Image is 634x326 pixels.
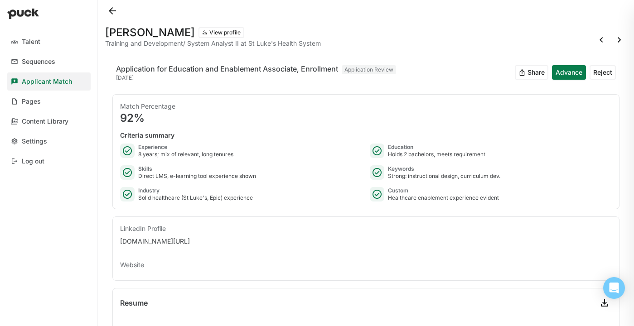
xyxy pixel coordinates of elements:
div: Training and Development/ System Analyst II at St Luke's Health System [105,40,321,47]
a: Applicant Match [7,72,91,91]
div: 92% [120,113,612,124]
a: Settings [7,132,91,150]
div: Match Percentage [120,102,612,111]
div: Skills [138,165,256,173]
div: Sequences [22,58,55,66]
div: Direct LMS, e-learning tool experience shown [138,173,256,180]
div: Education [388,144,485,151]
a: Talent [7,33,91,51]
div: Content Library [22,118,68,125]
a: Sequences [7,53,91,71]
div: Website [120,260,612,269]
button: View profile [198,27,244,38]
div: Custom [388,187,499,194]
div: Strong: instructional design, curriculum dev. [388,173,500,180]
div: Criteria summary [120,131,612,140]
a: Pages [7,92,91,110]
div: [DATE] [116,74,396,81]
div: Application Review [342,65,396,74]
div: Holds 2 bachelors, meets requirement [388,151,485,158]
div: Application for Education and Enablement Associate, Enrollment [116,63,338,74]
div: 8 years; mix of relevant, long tenures [138,151,233,158]
div: Log out [22,158,44,165]
div: Settings [22,138,47,145]
div: Keywords [388,165,500,173]
div: Resume [120,299,148,307]
div: LinkedIn Profile [120,224,612,233]
div: Applicant Match [22,78,72,86]
button: Share [515,65,548,80]
div: Solid healthcare (St Luke's, Epic) experience [138,194,253,201]
div: Healthcare enablement experience evident [388,194,499,201]
div: Talent [22,38,40,46]
button: Advance [552,65,586,80]
div: Industry [138,187,253,194]
button: Reject [590,65,616,80]
h1: [PERSON_NAME] [105,27,195,38]
a: Content Library [7,112,91,130]
div: Pages [22,98,41,105]
div: Open Intercom Messenger [603,277,625,299]
div: Experience [138,144,233,151]
div: [DOMAIN_NAME][URL] [120,237,612,246]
